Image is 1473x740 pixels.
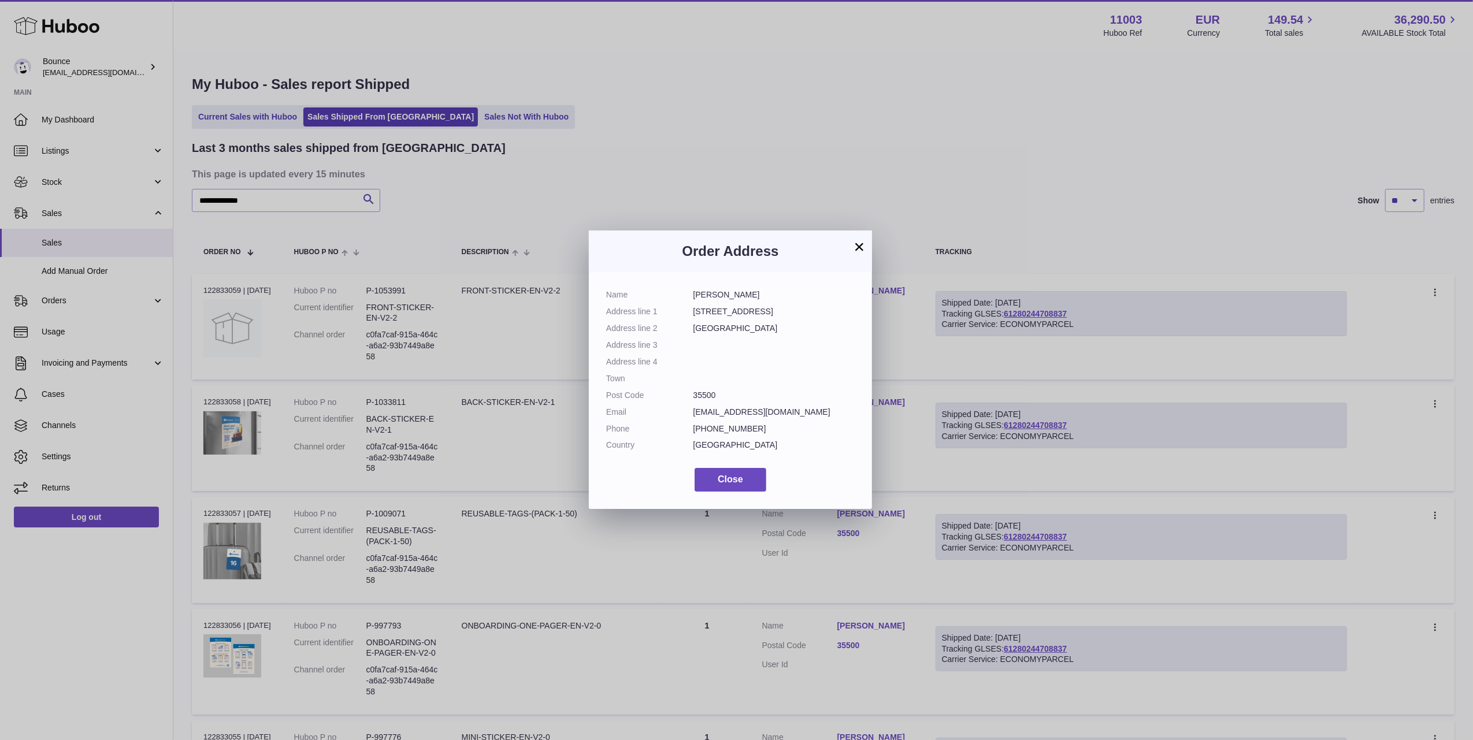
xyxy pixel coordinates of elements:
dt: Country [606,440,693,451]
button: Close [695,468,766,492]
dt: Phone [606,423,693,434]
dt: Email [606,407,693,418]
h3: Order Address [606,242,855,261]
dt: Address line 3 [606,340,693,351]
dd: [EMAIL_ADDRESS][DOMAIN_NAME] [693,407,855,418]
dd: [STREET_ADDRESS] [693,306,855,317]
dt: Address line 4 [606,356,693,367]
dd: 35500 [693,390,855,401]
dt: Name [606,289,693,300]
dt: Town [606,373,693,384]
dt: Address line 1 [606,306,693,317]
dd: [PERSON_NAME] [693,289,855,300]
span: Close [718,474,743,484]
dt: Post Code [606,390,693,401]
dd: [GEOGRAPHIC_DATA] [693,440,855,451]
button: × [852,240,866,254]
dt: Address line 2 [606,323,693,334]
dd: [GEOGRAPHIC_DATA] [693,323,855,334]
dd: [PHONE_NUMBER] [693,423,855,434]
